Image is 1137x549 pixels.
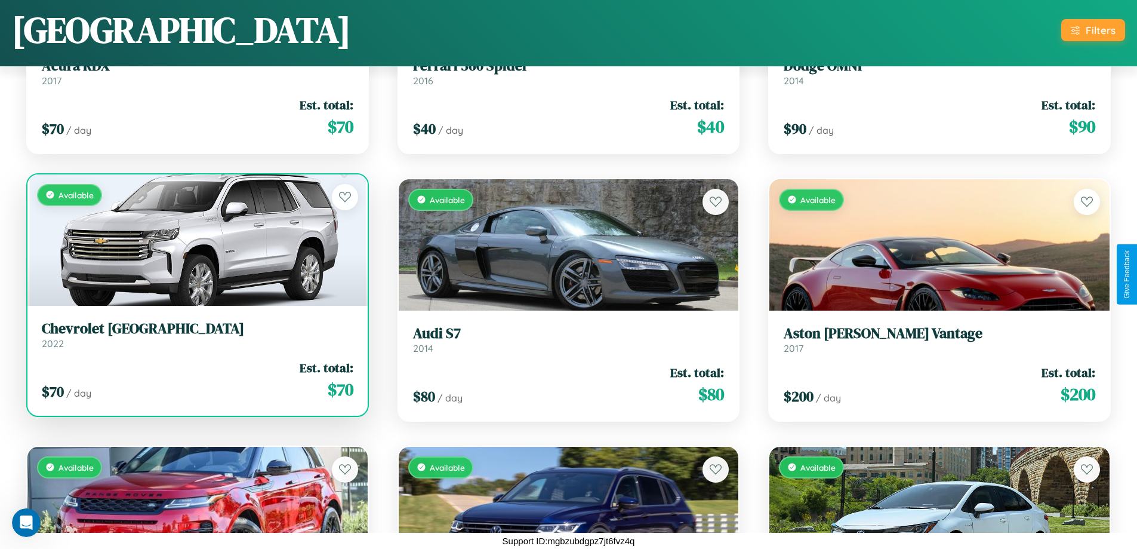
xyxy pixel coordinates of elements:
[438,124,463,136] span: / day
[1061,382,1095,406] span: $ 200
[784,342,803,354] span: 2017
[809,124,834,136] span: / day
[66,387,91,399] span: / day
[784,119,806,139] span: $ 90
[1042,364,1095,381] span: Est. total:
[413,387,435,406] span: $ 80
[1069,115,1095,139] span: $ 90
[430,462,465,473] span: Available
[670,96,724,114] span: Est. total:
[300,359,353,376] span: Est. total:
[1061,19,1125,41] button: Filters
[42,382,64,401] span: $ 70
[58,190,94,200] span: Available
[697,115,724,139] span: $ 40
[698,382,724,406] span: $ 80
[42,57,353,75] h3: Acura RDX
[784,75,804,87] span: 2014
[784,57,1095,87] a: Dodge OMNI2014
[413,342,433,354] span: 2014
[413,325,725,342] h3: Audi S7
[413,75,433,87] span: 2016
[1042,96,1095,114] span: Est. total:
[670,364,724,381] span: Est. total:
[1086,24,1116,36] div: Filters
[328,378,353,401] span: $ 70
[42,75,61,87] span: 2017
[42,320,353,338] h3: Chevrolet [GEOGRAPHIC_DATA]
[300,96,353,114] span: Est. total:
[784,325,1095,342] h3: Aston [PERSON_NAME] Vantage
[430,195,465,205] span: Available
[816,392,841,404] span: / day
[42,119,64,139] span: $ 70
[437,392,463,404] span: / day
[58,462,94,473] span: Available
[42,57,353,87] a: Acura RDX2017
[12,5,351,54] h1: [GEOGRAPHIC_DATA]
[42,320,353,349] a: Chevrolet [GEOGRAPHIC_DATA]2022
[66,124,91,136] span: / day
[800,195,836,205] span: Available
[784,57,1095,75] h3: Dodge OMNI
[42,338,64,349] span: 2022
[1123,250,1131,299] div: Give Feedback
[413,119,436,139] span: $ 40
[503,533,635,549] p: Support ID: mgbzubdgpz7jt6fvz4q
[800,462,836,473] span: Available
[12,508,41,537] iframe: Intercom live chat
[784,325,1095,354] a: Aston [PERSON_NAME] Vantage2017
[328,115,353,139] span: $ 70
[413,325,725,354] a: Audi S72014
[413,57,725,75] h3: Ferrari 360 Spider
[784,387,814,406] span: $ 200
[413,57,725,87] a: Ferrari 360 Spider2016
